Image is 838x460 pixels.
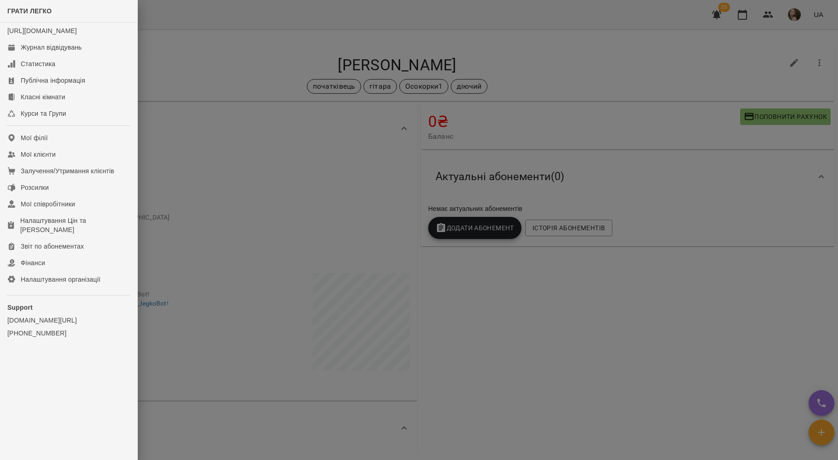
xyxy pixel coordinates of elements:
[21,92,65,102] div: Класні кімнати
[21,242,84,251] div: Звіт по абонементах
[21,43,82,52] div: Журнал відвідувань
[21,59,56,68] div: Статистика
[21,166,114,176] div: Залучення/Утримання клієнтів
[7,27,77,34] a: [URL][DOMAIN_NAME]
[21,199,75,209] div: Мої співробітники
[7,7,52,15] span: ГРАТИ ЛЕГКО
[21,150,56,159] div: Мої клієнти
[21,275,101,284] div: Налаштування організації
[21,183,49,192] div: Розсилки
[20,216,130,234] div: Налаштування Цін та [PERSON_NAME]
[21,109,66,118] div: Курси та Групи
[7,303,130,312] p: Support
[21,258,45,267] div: Фінанси
[21,133,48,142] div: Мої філії
[7,329,130,338] a: [PHONE_NUMBER]
[21,76,85,85] div: Публічна інформація
[7,316,130,325] a: [DOMAIN_NAME][URL]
